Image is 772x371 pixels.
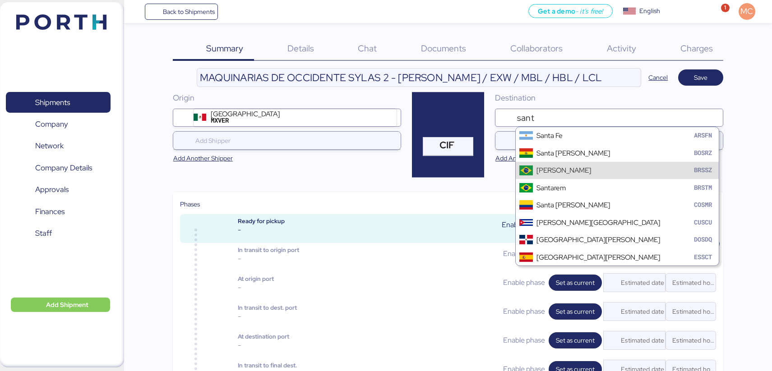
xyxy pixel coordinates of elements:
[536,252,660,262] div: [GEOGRAPHIC_DATA][PERSON_NAME]
[6,179,111,200] a: Approvals
[35,227,52,240] span: Staff
[536,165,591,175] div: [PERSON_NAME]
[35,205,65,218] span: Finances
[641,69,675,86] button: Cancel
[287,42,314,54] span: Details
[690,165,715,175] div: BRSSZ
[173,153,233,164] span: Add Another Shipper
[238,311,346,322] div: -
[536,200,610,210] div: Santa [PERSON_NAME]
[206,42,243,54] span: Summary
[740,5,753,17] span: MC
[163,6,215,17] span: Back to Shipments
[35,118,68,131] span: Company
[11,298,110,312] button: Add Shipment
[495,153,564,164] span: Add Another Consignee
[6,114,111,135] a: Company
[46,299,88,310] span: Add Shipment
[549,332,602,348] button: Set as current
[173,92,401,104] div: Origin
[549,303,602,320] button: Set as current
[666,302,716,321] input: Estimated hour
[680,42,713,54] span: Charges
[6,202,111,222] a: Finances
[238,305,346,311] div: In transit to dest. port
[6,92,111,113] a: Shipments
[129,4,145,19] button: Menu
[694,72,707,83] span: Save
[238,276,346,282] div: At origin port
[439,141,454,149] span: CIF
[211,111,280,117] div: [GEOGRAPHIC_DATA]
[536,130,563,141] div: Santa Fe
[238,340,346,351] div: -
[678,69,723,86] button: Save
[607,42,636,54] span: Activity
[556,335,595,346] span: Set as current
[690,252,715,262] div: ESSCT
[194,135,384,146] input: Add Shipper
[6,136,111,156] a: Network
[556,306,595,317] span: Set as current
[6,158,111,179] a: Company Details
[35,183,69,196] span: Approvals
[503,306,545,317] span: Enable phase
[238,334,346,340] div: At destination port
[536,217,660,228] div: [PERSON_NAME][GEOGRAPHIC_DATA]
[536,183,566,193] div: Santarem
[690,148,715,158] div: BOSRZ
[238,224,346,235] div: -
[238,253,346,264] div: -
[495,92,723,104] div: Destination
[503,335,545,346] span: Enable phase
[238,282,346,293] div: -
[690,183,715,192] div: BRSTM
[666,274,716,292] input: Estimated hour
[536,148,610,158] div: Santa [PERSON_NAME]
[549,275,602,291] button: Set as current
[510,42,563,54] span: Collaborators
[180,199,717,209] div: Phases
[536,234,660,245] div: [GEOGRAPHIC_DATA][PERSON_NAME]
[503,277,545,288] span: Enable phase
[515,112,719,123] input: Add Destination Port
[35,96,70,109] span: Shipments
[503,248,545,259] span: Enable phase
[238,362,346,369] div: In transit to final dest.
[690,200,715,210] div: COSMR
[488,150,571,166] button: Add Another Consignee
[690,218,715,227] div: CUSCU
[238,218,346,224] div: Ready for pickup
[166,150,240,166] button: Add Another Shipper
[639,6,660,16] div: English
[690,131,715,140] div: ARSFN
[421,42,466,54] span: Documents
[35,161,92,174] span: Company Details
[35,139,64,152] span: Network
[358,42,377,54] span: Chat
[648,72,668,83] span: Cancel
[211,117,280,124] div: MXVER
[556,277,595,288] span: Set as current
[690,235,715,244] div: DOSDQ
[502,220,544,230] span: Enable phase
[6,223,111,244] a: Staff
[145,4,218,20] a: Back to Shipments
[238,247,346,253] div: In transit to origin port
[666,331,716,349] input: Estimated hour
